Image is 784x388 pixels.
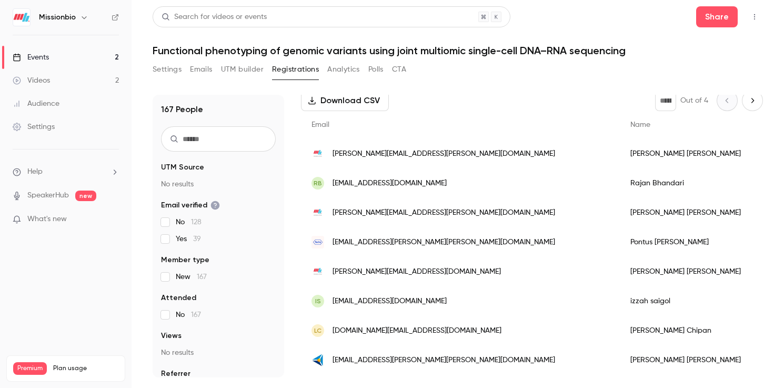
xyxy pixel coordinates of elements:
[620,345,775,375] div: [PERSON_NAME] [PERSON_NAME]
[311,147,324,160] img: missionbio.com
[333,266,501,277] span: [PERSON_NAME][EMAIL_ADDRESS][DOMAIN_NAME]
[193,235,201,243] span: 39
[39,12,76,23] h6: Missionbio
[314,326,321,335] span: LC
[301,90,389,111] button: Download CSV
[333,237,555,248] span: [EMAIL_ADDRESS][PERSON_NAME][PERSON_NAME][DOMAIN_NAME]
[176,234,201,244] span: Yes
[161,200,220,211] span: Email verified
[161,331,182,341] span: Views
[27,166,43,177] span: Help
[333,148,555,160] span: [PERSON_NAME][EMAIL_ADDRESS][PERSON_NAME][DOMAIN_NAME]
[191,311,201,319] span: 167
[13,122,55,132] div: Settings
[161,255,209,265] span: Member type
[221,61,264,78] button: UTM builder
[620,286,775,316] div: izzah saigol
[311,121,329,128] span: Email
[190,61,212,78] button: Emails
[13,75,50,86] div: Videos
[311,354,324,366] img: bucher.ch
[13,166,119,177] li: help-dropdown-opener
[311,265,324,278] img: missionbio.com
[176,217,202,227] span: No
[161,369,190,379] span: Referrer
[13,9,30,26] img: Missionbio
[106,215,119,224] iframe: Noticeable Trigger
[161,162,204,173] span: UTM Source
[620,198,775,227] div: [PERSON_NAME] [PERSON_NAME]
[392,61,406,78] button: CTA
[75,191,96,201] span: new
[333,178,447,189] span: [EMAIL_ADDRESS][DOMAIN_NAME]
[13,52,49,63] div: Events
[13,98,59,109] div: Audience
[153,61,182,78] button: Settings
[630,121,650,128] span: Name
[53,364,118,373] span: Plan usage
[311,236,324,248] img: roche.com
[680,95,708,106] p: Out of 4
[620,227,775,257] div: Pontus [PERSON_NAME]
[620,139,775,168] div: [PERSON_NAME] [PERSON_NAME]
[176,310,201,320] span: No
[191,218,202,226] span: 128
[696,6,738,27] button: Share
[27,190,69,201] a: SpeakerHub
[161,347,276,358] p: No results
[620,257,775,286] div: [PERSON_NAME] [PERSON_NAME]
[176,272,207,282] span: New
[742,90,763,111] button: Next page
[333,207,555,218] span: [PERSON_NAME][EMAIL_ADDRESS][PERSON_NAME][DOMAIN_NAME]
[153,44,763,57] h1: Functional phenotyping of genomic variants using joint multiomic single-cell DNA–RNA sequencing
[333,355,555,366] span: [EMAIL_ADDRESS][PERSON_NAME][PERSON_NAME][DOMAIN_NAME]
[314,178,322,188] span: RB
[311,206,324,219] img: missionbio.com
[327,61,360,78] button: Analytics
[27,214,67,225] span: What's new
[620,316,775,345] div: [PERSON_NAME] Chipan
[333,325,501,336] span: [DOMAIN_NAME][EMAIL_ADDRESS][DOMAIN_NAME]
[620,168,775,198] div: Rajan Bhandari
[161,103,203,116] h1: 167 People
[162,12,267,23] div: Search for videos or events
[161,179,276,190] p: No results
[197,273,207,281] span: 167
[13,362,47,375] span: Premium
[161,293,196,303] span: Attended
[368,61,384,78] button: Polls
[333,296,447,307] span: [EMAIL_ADDRESS][DOMAIN_NAME]
[315,296,321,306] span: is
[272,61,319,78] button: Registrations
